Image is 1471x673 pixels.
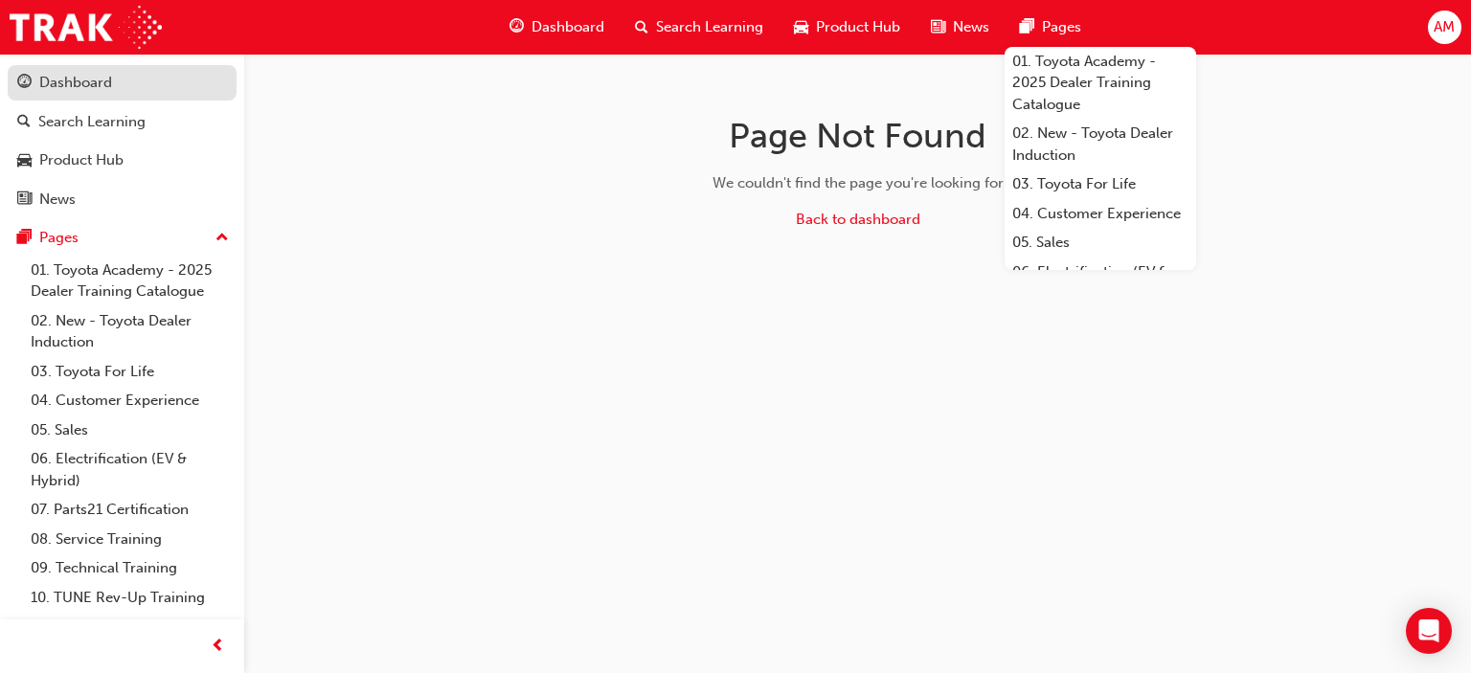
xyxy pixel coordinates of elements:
[17,230,32,247] span: pages-icon
[916,8,1005,47] a: news-iconNews
[17,191,32,209] span: news-icon
[509,15,524,39] span: guage-icon
[215,226,229,251] span: up-icon
[23,583,237,613] a: 10. TUNE Rev-Up Training
[39,189,76,211] div: News
[1005,169,1196,199] a: 03. Toyota For Life
[1005,228,1196,258] a: 05. Sales
[816,16,900,38] span: Product Hub
[8,104,237,140] a: Search Learning
[8,143,237,178] a: Product Hub
[23,444,237,495] a: 06. Electrification (EV & Hybrid)
[10,6,162,49] img: Trak
[1020,15,1034,39] span: pages-icon
[39,149,124,171] div: Product Hub
[796,211,920,228] a: Back to dashboard
[17,75,32,92] span: guage-icon
[620,8,779,47] a: search-iconSearch Learning
[1005,47,1196,120] a: 01. Toyota Academy - 2025 Dealer Training Catalogue
[23,495,237,525] a: 07. Parts21 Certification
[779,8,916,47] a: car-iconProduct Hub
[494,8,620,47] a: guage-iconDashboard
[1042,16,1081,38] span: Pages
[554,115,1162,157] h1: Page Not Found
[23,525,237,554] a: 08. Service Training
[1005,258,1196,308] a: 06. Electrification (EV & Hybrid)
[554,172,1162,194] div: We couldn't find the page you're looking for
[23,256,237,306] a: 01. Toyota Academy - 2025 Dealer Training Catalogue
[8,220,237,256] button: Pages
[23,306,237,357] a: 02. New - Toyota Dealer Induction
[1005,199,1196,229] a: 04. Customer Experience
[23,386,237,415] a: 04. Customer Experience
[8,182,237,217] a: News
[17,114,31,131] span: search-icon
[23,415,237,445] a: 05. Sales
[635,15,648,39] span: search-icon
[23,553,237,583] a: 09. Technical Training
[1005,119,1196,169] a: 02. New - Toyota Dealer Induction
[8,61,237,220] button: DashboardSearch LearningProduct HubNews
[1406,608,1452,654] div: Open Intercom Messenger
[17,152,32,169] span: car-icon
[1428,11,1461,44] button: AM
[1434,16,1455,38] span: AM
[532,16,604,38] span: Dashboard
[931,15,945,39] span: news-icon
[39,72,112,94] div: Dashboard
[1005,8,1097,47] a: pages-iconPages
[8,65,237,101] a: Dashboard
[656,16,763,38] span: Search Learning
[794,15,808,39] span: car-icon
[23,612,237,641] a: All Pages
[23,357,237,387] a: 03. Toyota For Life
[39,227,79,249] div: Pages
[38,111,146,133] div: Search Learning
[211,635,225,659] span: prev-icon
[953,16,989,38] span: News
